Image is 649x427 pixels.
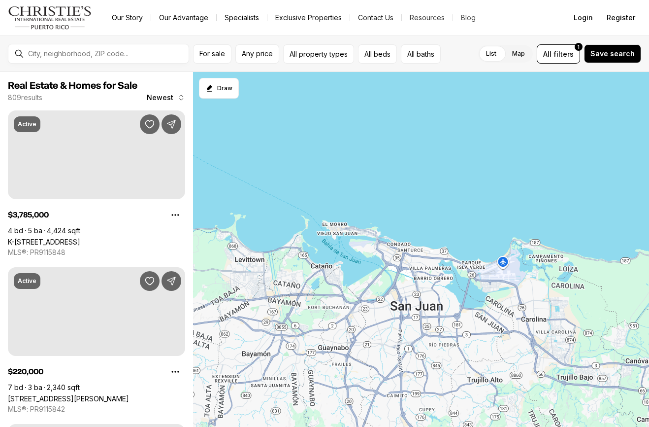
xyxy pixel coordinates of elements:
label: List [478,45,504,63]
span: Register [607,14,635,22]
button: Property options [165,205,185,225]
button: Contact Us [350,11,401,25]
button: Share Property [162,271,181,291]
a: Specialists [217,11,267,25]
button: Property options [165,362,185,382]
button: Register [601,8,641,28]
a: Our Story [104,11,151,25]
p: Active [18,277,36,285]
span: 1 [578,43,580,51]
span: For sale [199,50,225,58]
a: Our Advantage [151,11,216,25]
button: Newest [141,88,191,107]
button: For sale [193,44,231,64]
span: filters [553,49,574,59]
button: All property types [283,44,354,64]
img: logo [8,6,92,30]
button: All beds [358,44,397,64]
a: K-8 TERRACE ST., GARDEN HILLS, GUAYNABO PR, 00966 [8,238,80,246]
button: Save Property: 3 BELLEVUE [140,271,160,291]
button: Any price [235,44,279,64]
p: Active [18,120,36,128]
a: Blog [453,11,484,25]
button: All baths [401,44,441,64]
button: Start drawing [199,78,239,99]
a: Resources [402,11,453,25]
button: Allfilters1 [537,44,580,64]
button: Login [568,8,599,28]
span: Newest [147,94,173,102]
p: 809 results [8,94,42,102]
span: Real Estate & Homes for Sale [8,81,137,91]
span: Save search [590,50,635,58]
a: 3 BELLEVUE, SAN JUAN PR, 00901 [8,394,129,403]
span: Login [574,14,593,22]
a: Exclusive Properties [267,11,350,25]
button: Save search [584,44,641,63]
span: All [543,49,552,59]
button: Save Property: K-8 TERRACE ST., GARDEN HILLS [140,114,160,134]
label: Map [504,45,533,63]
button: Share Property [162,114,181,134]
span: Any price [242,50,273,58]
